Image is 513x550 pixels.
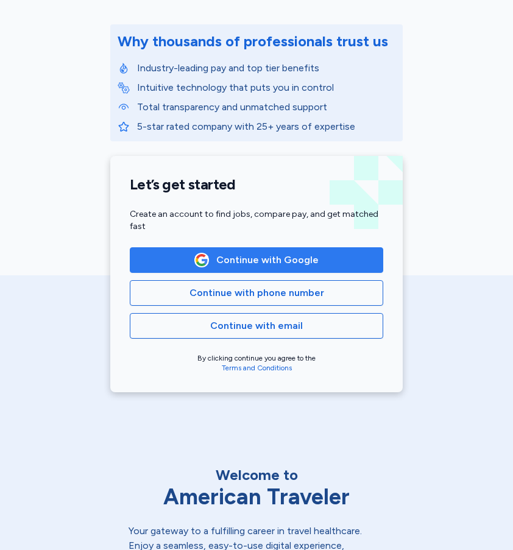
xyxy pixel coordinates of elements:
[137,100,395,115] p: Total transparency and unmatched support
[137,80,395,95] p: Intuitive technology that puts you in control
[130,313,383,339] button: Continue with email
[216,253,319,267] span: Continue with Google
[195,253,208,267] img: Google Logo
[130,247,383,273] button: Google LogoContinue with Google
[222,364,292,372] a: Terms and Conditions
[130,280,383,306] button: Continue with phone number
[118,32,388,51] div: Why thousands of professionals trust us
[129,485,384,509] div: American Traveler
[137,61,395,76] p: Industry-leading pay and top tier benefits
[130,175,383,194] h1: Let’s get started
[189,286,324,300] span: Continue with phone number
[137,119,395,134] p: 5-star rated company with 25+ years of expertise
[130,208,383,233] div: Create an account to find jobs, compare pay, and get matched fast
[210,319,303,333] span: Continue with email
[129,465,384,485] div: Welcome to
[130,353,383,373] div: By clicking continue you agree to the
